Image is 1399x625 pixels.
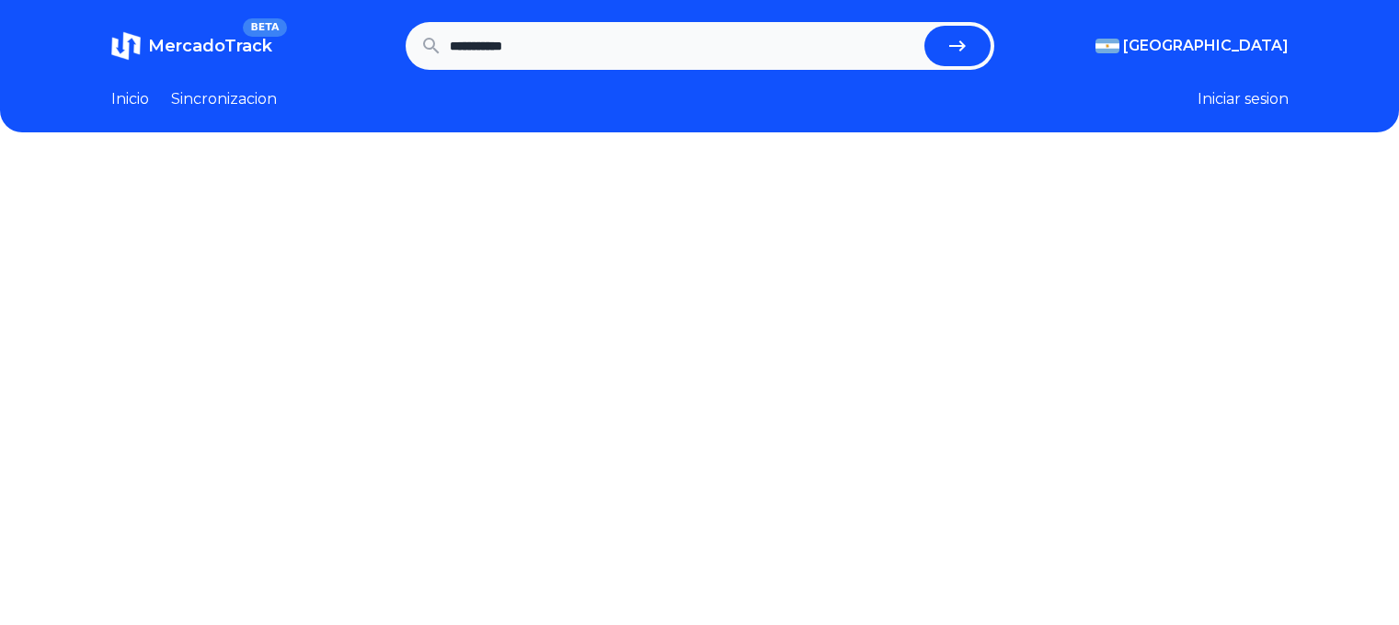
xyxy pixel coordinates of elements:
[111,31,141,61] img: MercadoTrack
[1123,35,1289,57] span: [GEOGRAPHIC_DATA]
[1095,35,1289,57] button: [GEOGRAPHIC_DATA]
[1095,39,1119,53] img: Argentina
[111,88,149,110] a: Inicio
[243,18,286,37] span: BETA
[111,31,272,61] a: MercadoTrackBETA
[148,36,272,56] span: MercadoTrack
[171,88,277,110] a: Sincronizacion
[1198,88,1289,110] button: Iniciar sesion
